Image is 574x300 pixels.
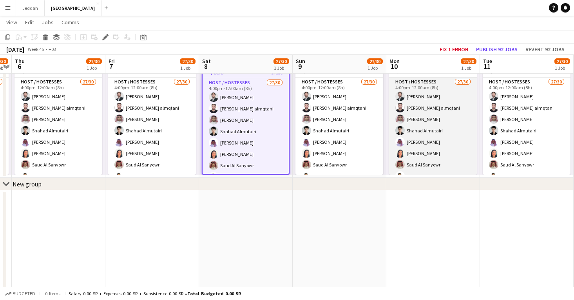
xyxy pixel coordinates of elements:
[108,59,196,175] app-job-card: 4:00pm-12:00am (8h) (Sat)27/30 BLVD1 RoleHost / Hostesses27/304:00pm-12:00am (8h)[PERSON_NAME][PE...
[187,291,241,296] span: Total Budgeted 0.00 SR
[180,65,195,71] div: 1 Job
[202,59,290,175] app-job-card: 4:00pm-12:00am (8h) (Sun)27/30 BLVD1 RoleHost / Hostesses27/304:00pm-12:00am (8h)[PERSON_NAME][PE...
[43,291,62,296] span: 0 items
[14,62,25,71] span: 6
[473,44,521,54] button: Publish 92 jobs
[25,19,34,26] span: Edit
[58,17,82,27] a: Comms
[6,45,24,53] div: [DATE]
[16,0,45,16] button: Jeddah
[13,180,42,188] div: New group
[107,62,115,71] span: 7
[368,65,382,71] div: 1 Job
[49,46,56,52] div: +03
[87,65,101,71] div: 1 Job
[13,291,35,296] span: Budgeted
[39,17,57,27] a: Jobs
[274,65,289,71] div: 1 Job
[14,59,102,175] app-job-card: 4:00pm-12:00am (8h) (Fri)27/30 BLVD1 RoleHost / Hostesses27/304:00pm-12:00am (8h)[PERSON_NAME][PE...
[15,58,25,65] span: Thu
[483,59,570,175] app-job-card: 4:00pm-12:00am (8h) (Wed)27/30 BLVD1 RoleHost / Hostesses27/304:00pm-12:00am (8h)[PERSON_NAME][PE...
[6,19,17,26] span: View
[389,58,400,65] span: Mon
[482,62,492,71] span: 11
[4,289,36,298] button: Budgeted
[3,17,20,27] a: View
[389,59,477,175] app-job-card: 4:00pm-12:00am (8h) (Tue)27/30 BLVD1 RoleHost / Hostesses27/304:00pm-12:00am (8h)[PERSON_NAME][PE...
[436,44,471,54] button: Fix 1 error
[22,17,37,27] a: Edit
[109,58,115,65] span: Fri
[483,58,492,65] span: Tue
[62,19,79,26] span: Comms
[273,58,289,64] span: 27/30
[45,0,101,16] button: [GEOGRAPHIC_DATA]
[296,58,305,65] span: Sun
[69,291,241,296] div: Salary 0.00 SR + Expenses 0.00 SR + Subsistence 0.00 SR =
[461,65,476,71] div: 1 Job
[388,62,400,71] span: 10
[555,65,570,71] div: 1 Job
[180,58,196,64] span: 27/30
[554,58,570,64] span: 27/30
[461,58,476,64] span: 27/30
[295,59,383,175] app-job-card: 4:00pm-12:00am (8h) (Mon)27/30 BLVD1 RoleHost / Hostesses27/304:00pm-12:00am (8h)[PERSON_NAME][PE...
[522,44,568,54] button: Revert 92 jobs
[26,46,45,52] span: Week 45
[201,62,211,71] span: 8
[367,58,383,64] span: 27/30
[202,58,211,65] span: Sat
[86,58,102,64] span: 27/30
[42,19,54,26] span: Jobs
[295,62,305,71] span: 9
